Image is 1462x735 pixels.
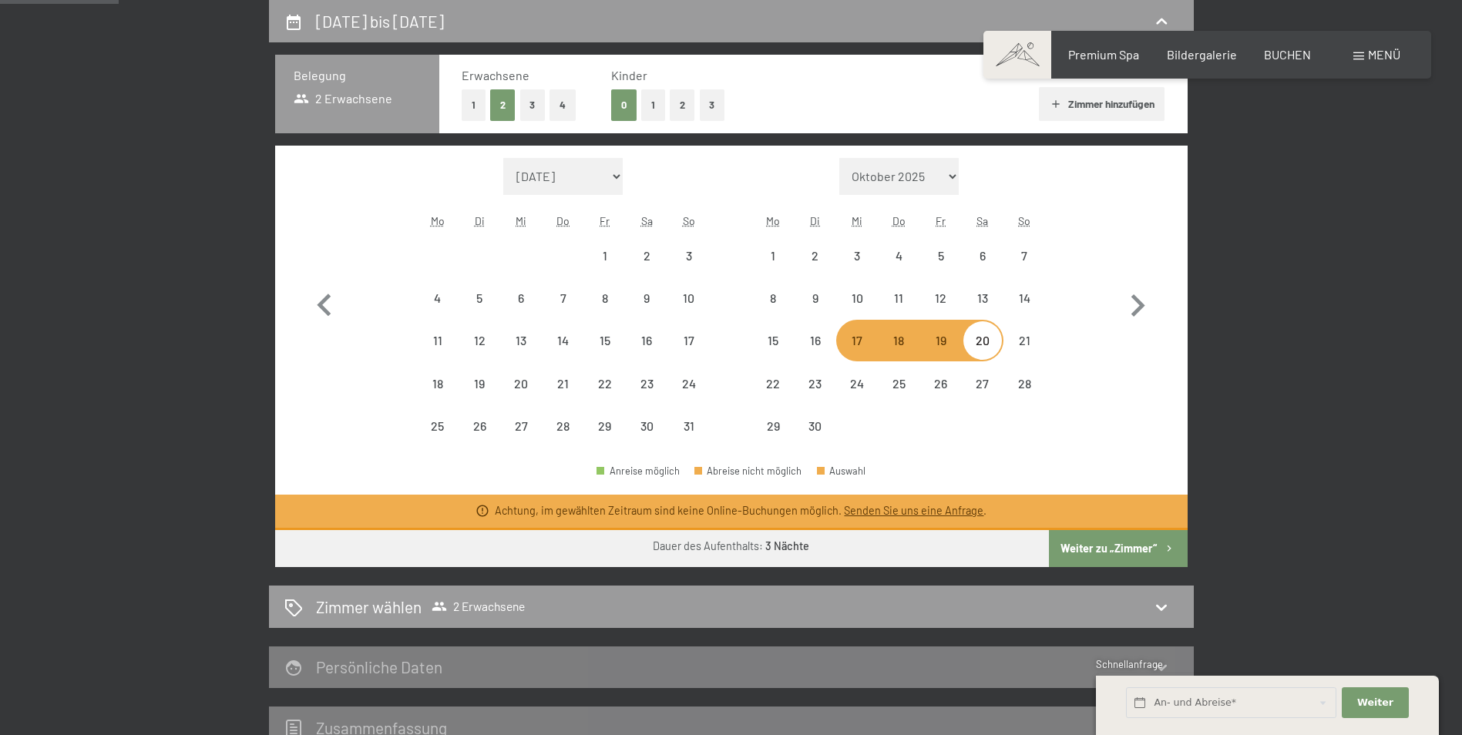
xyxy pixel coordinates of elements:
abbr: Montag [431,214,445,227]
div: Sun Jun 28 2026 [1003,362,1045,404]
div: Wed May 13 2026 [500,320,542,361]
span: Schnellanfrage [1096,658,1163,670]
div: Anreise nicht möglich [878,362,919,404]
div: Thu May 21 2026 [543,362,584,404]
button: Weiter zu „Zimmer“ [1049,530,1187,567]
div: Mon May 18 2026 [417,362,459,404]
div: Anreise nicht möglich [500,405,542,447]
div: 29 [754,420,792,458]
div: 19 [460,378,499,416]
div: 28 [1005,378,1044,416]
div: 11 [418,334,457,373]
div: 2 [627,250,666,288]
div: Anreise nicht möglich [795,405,836,447]
div: 21 [1005,334,1044,373]
abbr: Mittwoch [516,214,526,227]
div: Anreise nicht möglich [584,362,626,404]
div: Anreise nicht möglich [836,362,878,404]
div: 19 [921,334,960,373]
div: 8 [586,292,624,331]
div: Anreise nicht möglich [962,277,1003,319]
div: Sun May 17 2026 [667,320,709,361]
div: Anreise nicht möglich [667,405,709,447]
div: Sat Jun 06 2026 [962,235,1003,277]
div: 15 [586,334,624,373]
div: Anreise nicht möglich [836,277,878,319]
div: Anreise nicht möglich [962,320,1003,361]
div: 26 [921,378,960,416]
div: 17 [669,334,707,373]
div: Tue Jun 23 2026 [795,362,836,404]
div: Anreise nicht möglich [584,405,626,447]
div: 24 [669,378,707,416]
div: Anreise nicht möglich [795,277,836,319]
abbr: Donnerstag [892,214,906,227]
a: Premium Spa [1068,47,1139,62]
a: Bildergalerie [1167,47,1237,62]
div: 27 [963,378,1002,416]
div: Tue May 19 2026 [459,362,500,404]
div: Mon Jun 15 2026 [752,320,794,361]
div: Fri May 01 2026 [584,235,626,277]
div: 31 [669,420,707,458]
div: 20 [502,378,540,416]
div: Anreise nicht möglich [962,235,1003,277]
button: 4 [550,89,576,121]
div: Anreise nicht möglich [752,362,794,404]
div: 16 [796,334,835,373]
span: Menü [1368,47,1400,62]
a: BUCHEN [1264,47,1311,62]
div: Anreise nicht möglich [417,277,459,319]
div: Anreise nicht möglich [500,277,542,319]
div: Anreise nicht möglich [919,320,961,361]
div: Fri May 29 2026 [584,405,626,447]
div: 17 [838,334,876,373]
div: Thu Jun 11 2026 [878,277,919,319]
div: 12 [460,334,499,373]
div: Anreise nicht möglich [459,362,500,404]
div: Wed May 06 2026 [500,277,542,319]
abbr: Donnerstag [556,214,570,227]
div: Tue Jun 09 2026 [795,277,836,319]
div: Fri Jun 19 2026 [919,320,961,361]
a: Senden Sie uns eine Anfrage [844,504,983,517]
div: 15 [754,334,792,373]
div: Wed Jun 17 2026 [836,320,878,361]
div: Fri Jun 12 2026 [919,277,961,319]
div: Sun Jun 14 2026 [1003,277,1045,319]
div: Thu May 14 2026 [543,320,584,361]
span: 2 Erwachsene [432,599,525,614]
div: 1 [586,250,624,288]
div: Auswahl [817,466,866,476]
div: Abreise nicht möglich [694,466,802,476]
div: Anreise nicht möglich [626,320,667,361]
div: Thu Jun 04 2026 [878,235,919,277]
button: 2 [490,89,516,121]
div: Mon Jun 01 2026 [752,235,794,277]
div: Mon May 04 2026 [417,277,459,319]
div: Dauer des Aufenthalts: [653,539,809,554]
div: Anreise nicht möglich [584,277,626,319]
button: Weiter [1342,687,1408,719]
div: Anreise nicht möglich [584,235,626,277]
div: Tue Jun 02 2026 [795,235,836,277]
div: Sat May 23 2026 [626,362,667,404]
div: 25 [418,420,457,458]
div: 22 [754,378,792,416]
abbr: Dienstag [475,214,485,227]
div: Anreise nicht möglich [1003,320,1045,361]
div: Anreise nicht möglich [962,362,1003,404]
div: Anreise möglich [597,466,680,476]
div: 3 [669,250,707,288]
div: 4 [418,292,457,331]
div: 16 [627,334,666,373]
div: Sun Jun 07 2026 [1003,235,1045,277]
div: Sat May 16 2026 [626,320,667,361]
div: 7 [1005,250,1044,288]
div: Anreise nicht möglich [543,320,584,361]
div: Sun May 03 2026 [667,235,709,277]
div: 14 [544,334,583,373]
div: Sat May 09 2026 [626,277,667,319]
